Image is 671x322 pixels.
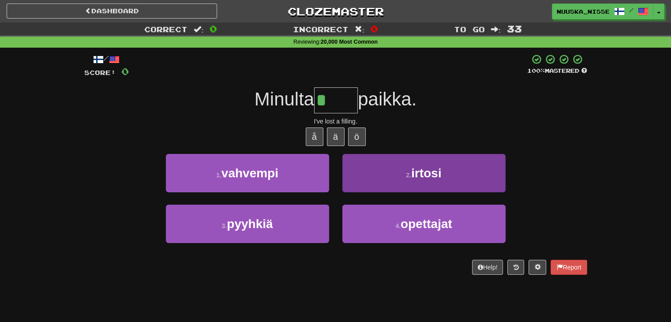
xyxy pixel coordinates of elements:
span: : [355,26,364,33]
button: 2.irtosi [342,154,506,192]
button: 1.vahvempi [166,154,329,192]
span: / [629,7,634,13]
span: pyyhkiä [227,217,273,231]
span: : [194,26,203,33]
a: Clozemaster [230,4,441,19]
div: / [84,54,129,65]
span: Score: [84,69,116,76]
button: ä [327,127,345,146]
button: 3.pyyhkiä [166,205,329,243]
a: Nuuska_Nisse / [552,4,653,19]
span: 100 % [527,67,545,74]
span: : [491,26,501,33]
div: Mastered [527,67,587,75]
button: Report [551,260,587,275]
button: å [306,127,323,146]
button: Round history (alt+y) [507,260,524,275]
span: 0 [210,23,217,34]
small: 2 . [406,172,411,179]
small: 1 . [216,172,221,179]
small: 4 . [395,222,401,229]
span: opettajat [401,217,452,231]
span: 0 [121,66,129,77]
span: Nuuska_Nisse [557,7,610,15]
a: Dashboard [7,4,217,19]
span: Incorrect [293,25,349,34]
span: Minulta [255,89,314,109]
small: 3 . [222,222,227,229]
button: 4.opettajat [342,205,506,243]
span: 33 [507,23,522,34]
span: Correct [144,25,187,34]
button: Help! [472,260,503,275]
div: I've lost a filling. [84,117,587,126]
span: irtosi [411,166,441,180]
span: To go [454,25,485,34]
span: 0 [371,23,378,34]
strong: 20,000 Most Common [321,39,378,45]
span: vahvempi [221,166,278,180]
span: paikka. [358,89,416,109]
button: ö [348,127,366,146]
